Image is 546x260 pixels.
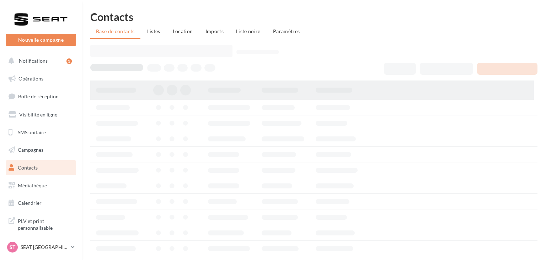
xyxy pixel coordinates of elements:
span: Opérations [18,76,43,82]
span: Liste noire [236,28,261,34]
span: Location [173,28,193,34]
a: PLV et print personnalisable [4,213,77,234]
a: SMS unitaire [4,125,77,140]
span: Imports [205,28,224,34]
span: SMS unitaire [18,129,46,135]
a: Calendrier [4,196,77,210]
a: ST SEAT [GEOGRAPHIC_DATA] [6,240,76,254]
a: Boîte de réception [4,89,77,104]
p: SEAT [GEOGRAPHIC_DATA] [21,244,68,251]
span: Campagnes DataOnDemand [18,240,73,255]
span: Calendrier [18,200,42,206]
span: Paramètres [273,28,300,34]
h1: Contacts [90,11,537,22]
a: Médiathèque [4,178,77,193]
span: Boîte de réception [18,93,59,99]
a: Campagnes [4,142,77,157]
span: Listes [147,28,160,34]
span: PLV et print personnalisable [18,216,73,232]
a: Opérations [4,71,77,86]
span: Médiathèque [18,182,47,188]
span: Notifications [19,58,48,64]
a: Visibilité en ligne [4,107,77,122]
div: 3 [66,58,72,64]
span: Visibilité en ligne [19,111,57,118]
a: Contacts [4,160,77,175]
span: Campagnes [18,147,43,153]
a: Campagnes DataOnDemand [4,237,77,258]
button: Nouvelle campagne [6,34,76,46]
span: ST [10,244,15,251]
span: Contacts [18,165,38,171]
button: Notifications 3 [4,53,75,68]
